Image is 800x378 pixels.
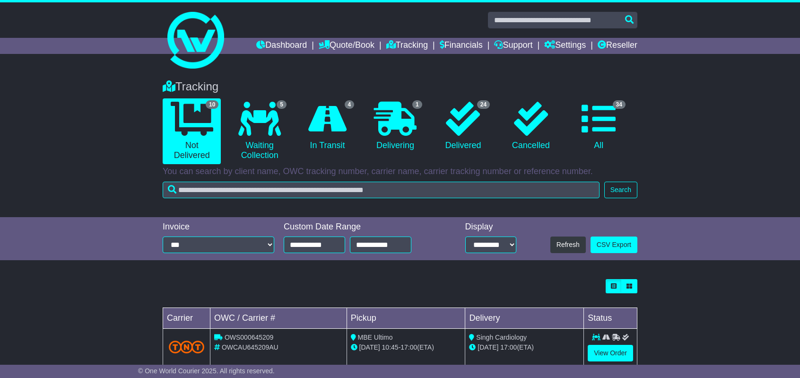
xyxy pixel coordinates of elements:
a: Cancelled [502,98,560,154]
a: Quote/Book [319,38,374,54]
a: View Order [588,345,633,361]
span: 17:00 [400,343,417,351]
a: Tracking [386,38,428,54]
p: You can search by client name, OWC tracking number, carrier name, carrier tracking number or refe... [163,167,637,177]
span: Singh Cardiology [476,334,527,341]
span: 4 [345,100,355,109]
span: 5 [277,100,287,109]
div: Invoice [163,222,274,232]
a: 1 Delivering [366,98,424,154]
a: Settings [544,38,586,54]
span: OWCAU645209AU [222,343,278,351]
td: Pickup [347,308,465,329]
td: Status [584,308,637,329]
span: © One World Courier 2025. All rights reserved. [138,367,275,375]
div: Custom Date Range [284,222,435,232]
span: OWS000645209 [225,334,274,341]
td: Delivery [465,308,584,329]
a: Financials [440,38,483,54]
a: CSV Export [591,237,637,253]
a: 4 In Transit [298,98,357,154]
a: 10 Not Delivered [163,98,221,164]
a: Support [494,38,532,54]
a: 5 Waiting Collection [230,98,288,164]
td: Carrier [163,308,210,329]
button: Refresh [550,237,586,253]
img: TNT_Domestic.png [169,341,204,353]
span: 34 [613,100,626,109]
span: MBE Ultimo [358,334,393,341]
td: OWC / Carrier # [210,308,347,329]
span: [DATE] [478,343,498,351]
a: 24 Delivered [434,98,492,154]
span: 10 [206,100,218,109]
span: 10:45 [382,343,399,351]
div: Tracking [158,80,642,94]
span: 1 [412,100,422,109]
div: (ETA) [469,343,580,352]
span: 24 [477,100,490,109]
a: Dashboard [256,38,307,54]
a: Reseller [598,38,637,54]
span: [DATE] [359,343,380,351]
a: 34 All [570,98,628,154]
div: Display [465,222,516,232]
div: - (ETA) [351,343,461,352]
button: Search [604,182,637,198]
span: 17:00 [500,343,517,351]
